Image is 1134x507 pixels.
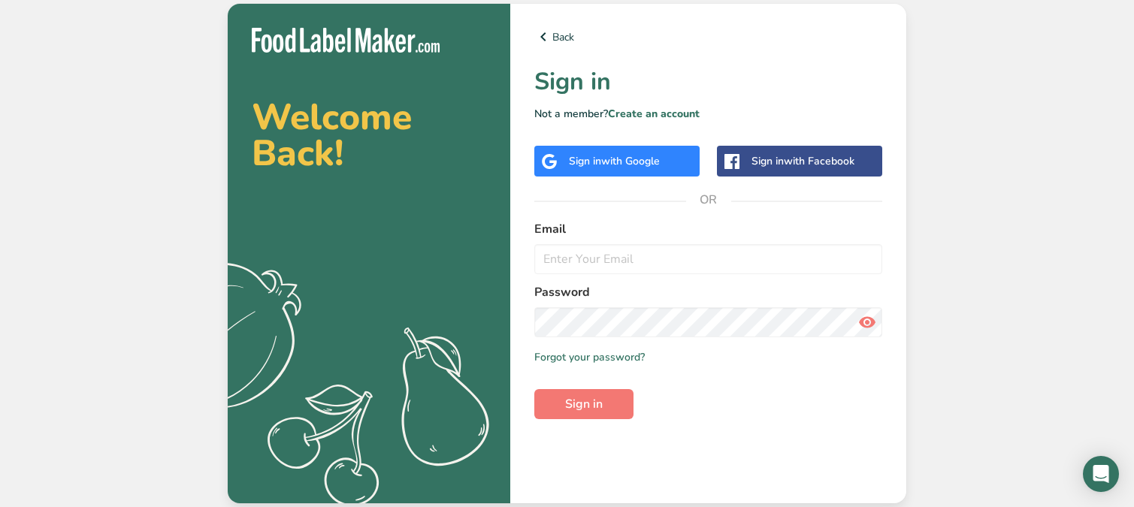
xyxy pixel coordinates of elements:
[252,28,440,53] img: Food Label Maker
[686,177,731,222] span: OR
[601,154,660,168] span: with Google
[534,389,634,419] button: Sign in
[565,395,603,413] span: Sign in
[534,64,882,100] h1: Sign in
[534,283,882,301] label: Password
[751,153,854,169] div: Sign in
[784,154,854,168] span: with Facebook
[534,28,882,46] a: Back
[534,244,882,274] input: Enter Your Email
[534,349,645,365] a: Forgot your password?
[534,106,882,122] p: Not a member?
[534,220,882,238] label: Email
[608,107,700,121] a: Create an account
[252,99,486,171] h2: Welcome Back!
[569,153,660,169] div: Sign in
[1083,456,1119,492] div: Open Intercom Messenger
